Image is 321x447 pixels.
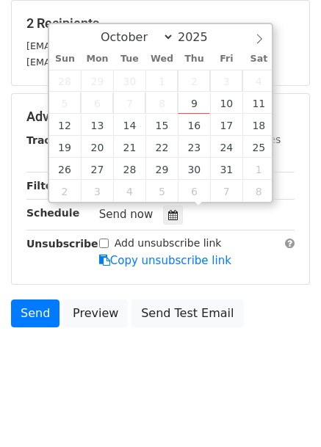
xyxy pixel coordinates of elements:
[145,54,178,64] span: Wed
[26,109,295,125] h5: Advanced
[178,70,210,92] span: October 2, 2025
[115,236,222,251] label: Add unsubscribe link
[131,299,243,327] a: Send Test Email
[26,57,190,68] small: [EMAIL_ADDRESS][DOMAIN_NAME]
[81,114,113,136] span: October 13, 2025
[178,92,210,114] span: October 9, 2025
[242,180,275,202] span: November 8, 2025
[145,92,178,114] span: October 8, 2025
[26,15,295,32] h5: 2 Recipients
[49,114,82,136] span: October 12, 2025
[242,158,275,180] span: November 1, 2025
[113,158,145,180] span: October 28, 2025
[81,92,113,114] span: October 6, 2025
[174,30,227,44] input: Year
[26,180,64,192] strong: Filters
[210,114,242,136] span: October 17, 2025
[178,54,210,64] span: Thu
[99,208,154,221] span: Send now
[113,114,145,136] span: October 14, 2025
[113,54,145,64] span: Tue
[11,299,59,327] a: Send
[49,54,82,64] span: Sun
[210,158,242,180] span: October 31, 2025
[26,207,79,219] strong: Schedule
[242,54,275,64] span: Sat
[99,254,231,267] a: Copy unsubscribe link
[210,92,242,114] span: October 10, 2025
[248,377,321,447] div: Widget de chat
[81,54,113,64] span: Mon
[81,70,113,92] span: September 29, 2025
[210,136,242,158] span: October 24, 2025
[26,40,190,51] small: [EMAIL_ADDRESS][DOMAIN_NAME]
[113,136,145,158] span: October 21, 2025
[242,92,275,114] span: October 11, 2025
[178,136,210,158] span: October 23, 2025
[242,70,275,92] span: October 4, 2025
[242,114,275,136] span: October 18, 2025
[178,180,210,202] span: November 6, 2025
[81,158,113,180] span: October 27, 2025
[210,180,242,202] span: November 7, 2025
[178,158,210,180] span: October 30, 2025
[113,180,145,202] span: November 4, 2025
[178,114,210,136] span: October 16, 2025
[113,70,145,92] span: September 30, 2025
[145,180,178,202] span: November 5, 2025
[49,92,82,114] span: October 5, 2025
[145,136,178,158] span: October 22, 2025
[145,158,178,180] span: October 29, 2025
[49,158,82,180] span: October 26, 2025
[26,238,98,250] strong: Unsubscribe
[49,136,82,158] span: October 19, 2025
[49,70,82,92] span: September 28, 2025
[145,114,178,136] span: October 15, 2025
[145,70,178,92] span: October 1, 2025
[113,92,145,114] span: October 7, 2025
[26,134,76,146] strong: Tracking
[248,377,321,447] iframe: Chat Widget
[49,180,82,202] span: November 2, 2025
[210,70,242,92] span: October 3, 2025
[242,136,275,158] span: October 25, 2025
[63,299,128,327] a: Preview
[81,180,113,202] span: November 3, 2025
[210,54,242,64] span: Fri
[81,136,113,158] span: October 20, 2025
